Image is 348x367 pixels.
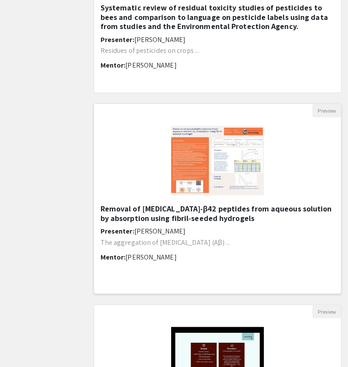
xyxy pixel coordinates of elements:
span: Mentor: [101,253,126,262]
span: [PERSON_NAME] [125,253,176,262]
h6: Presenter: [101,36,335,44]
p: Residues of pesticides on crops ... [101,47,335,54]
span: [PERSON_NAME] [134,227,185,236]
span: Mentor: [101,61,126,70]
div: Open Presentation <p><span style="color: rgb(0, 0, 0);">Removal of amyloid‐β42 peptides from aque... [94,104,341,294]
button: Preview [312,305,341,318]
span: [PERSON_NAME] [134,35,185,44]
h5: Systematic review of residual toxicity studies of pesticides to bees and comparison to language o... [101,3,335,31]
img: <p><span style="color: rgb(0, 0, 0);">Removal of amyloid‐β42 peptides from aqueous solution by ab... [163,117,272,204]
h5: Removal of [MEDICAL_DATA]‐β42 peptides from aqueous solution by absorption using fibril‐seeded hy... [101,204,335,223]
p: The aggregation of [MEDICAL_DATA] (Aβ) ... [101,239,335,246]
span: [PERSON_NAME] [125,61,176,70]
iframe: Chat [7,328,37,361]
button: Preview [312,104,341,117]
h6: Presenter: [101,227,335,235]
